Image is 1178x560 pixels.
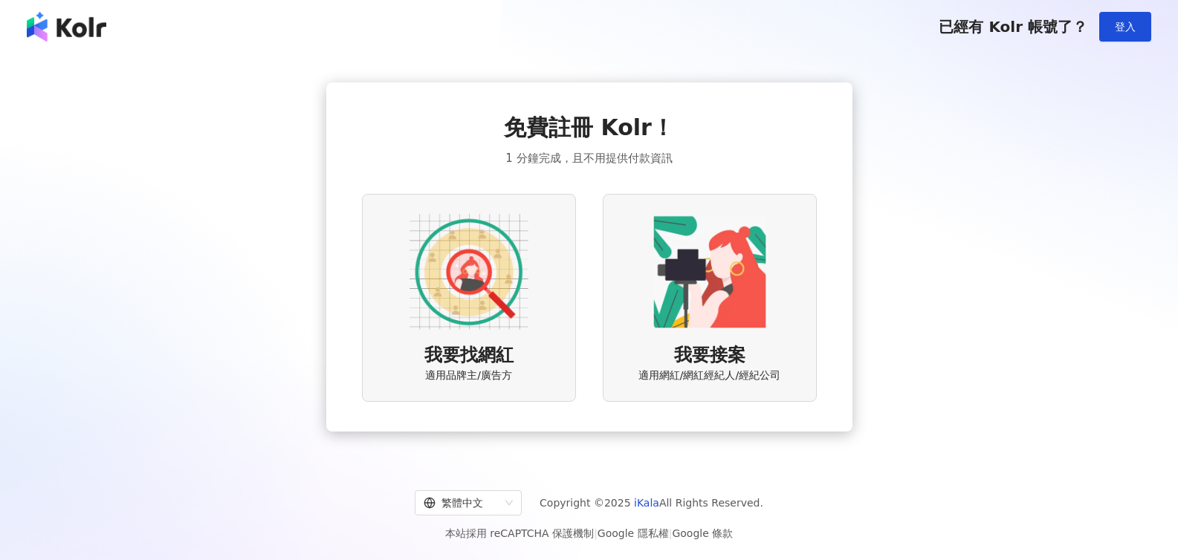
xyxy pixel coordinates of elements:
span: 1 分鐘完成，且不用提供付款資訊 [505,149,672,167]
span: 適用網紅/網紅經紀人/經紀公司 [638,368,780,383]
span: 我要找網紅 [424,343,514,368]
span: Copyright © 2025 All Rights Reserved. [540,494,763,512]
img: logo [27,12,106,42]
a: Google 條款 [672,527,733,539]
span: 免費註冊 Kolr！ [504,112,674,143]
img: KOL identity option [650,212,769,331]
span: 我要接案 [674,343,745,368]
span: 已經有 Kolr 帳號了？ [939,18,1087,36]
span: 本站採用 reCAPTCHA 保護機制 [445,524,733,542]
a: iKala [634,497,659,509]
button: 登入 [1099,12,1151,42]
span: | [669,527,673,539]
img: AD identity option [410,212,528,331]
span: 適用品牌主/廣告方 [425,368,512,383]
a: Google 隱私權 [598,527,669,539]
div: 繁體中文 [424,491,499,515]
span: | [594,527,598,539]
span: 登入 [1115,21,1136,33]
